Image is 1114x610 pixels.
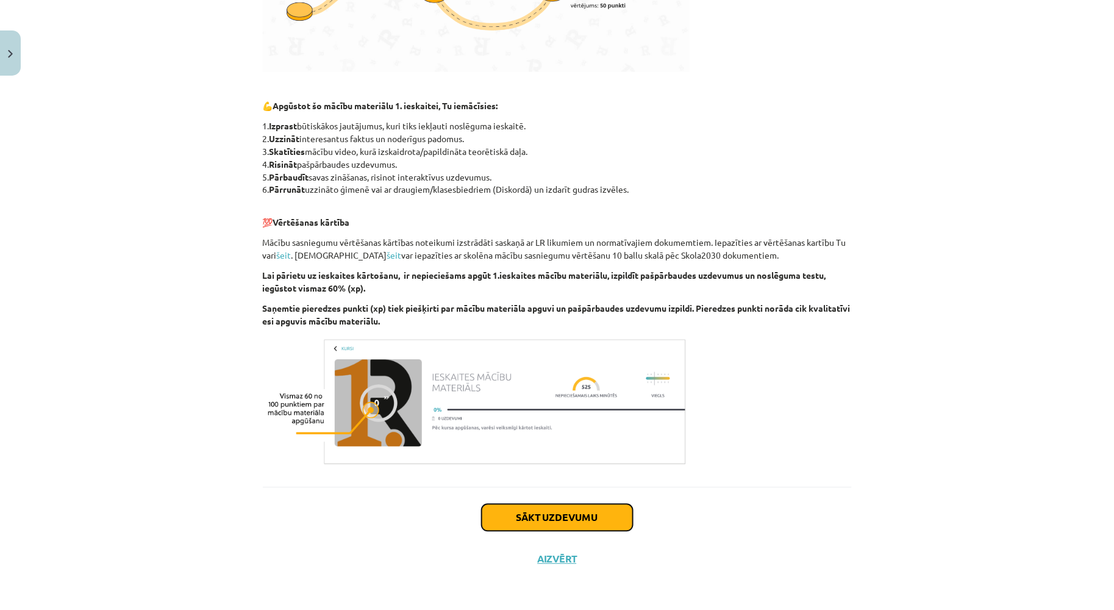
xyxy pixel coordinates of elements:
b: Vērtēšanas kārtība [273,217,350,228]
img: icon-close-lesson-0947bae3869378f0d4975bcd49f059093ad1ed9edebbc8119c70593378902aed.svg [8,50,13,58]
b: Apgūstot šo mācību materiālu 1. ieskaitei, Tu iemācīsies: [273,100,498,111]
p: 💪 [263,99,852,112]
b: Izprast [270,120,298,131]
a: šeit [387,250,402,261]
p: 💯 [263,204,852,229]
a: šeit [277,250,291,261]
b: Pārbaudīt [270,171,309,182]
b: Lai pārietu uz ieskaites kārtošanu, ir nepieciešams apgūt 1.ieskaites mācību materiālu, izpildīt ... [263,270,826,294]
b: Skatīties [270,146,305,157]
b: Uzzināt [270,133,300,144]
button: Sākt uzdevumu [482,504,633,531]
b: Saņemtie pieredzes punkti (xp) tiek piešķirti par mācību materiāla apguvi un pašpārbaudes uzdevum... [263,303,851,327]
button: Aizvērt [534,553,580,565]
p: Mācību sasniegumu vērtēšanas kārtības noteikumi izstrādāti saskaņā ar LR likumiem un normatīvajie... [263,237,852,262]
b: Risināt [270,159,298,170]
p: 1. būtiskākos jautājumus, kuri tiks iekļauti noslēguma ieskaitē. 2. interesantus faktus un noderī... [263,120,852,196]
b: Pārrunāt [270,184,305,195]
